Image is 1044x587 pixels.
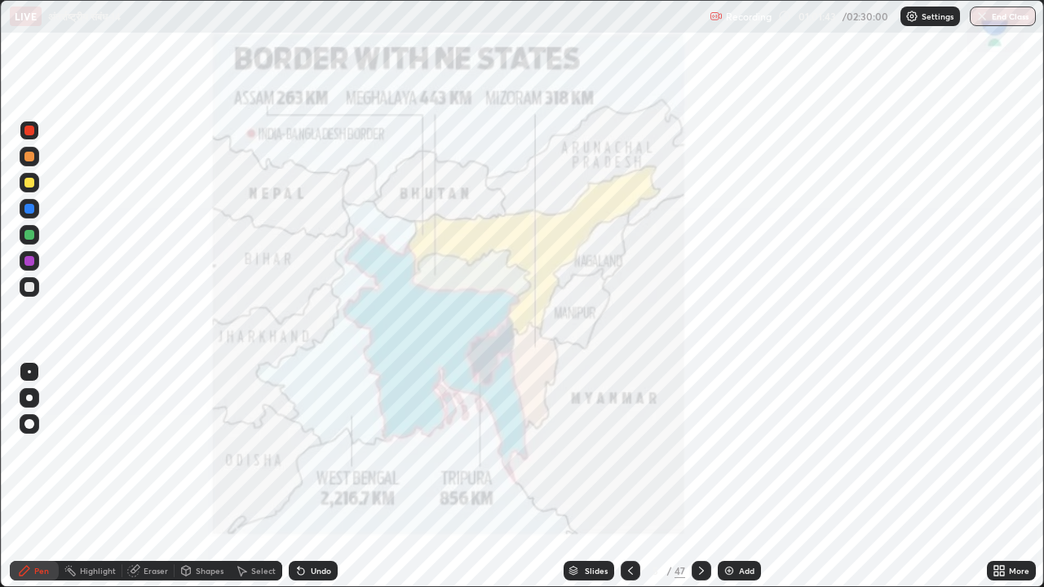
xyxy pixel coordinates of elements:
[34,567,49,575] div: Pen
[905,10,918,23] img: class-settings-icons
[251,567,276,575] div: Select
[1009,567,1029,575] div: More
[80,567,116,575] div: Highlight
[311,567,331,575] div: Undo
[666,566,671,576] div: /
[196,567,223,575] div: Shapes
[647,566,663,576] div: 5
[726,11,772,23] p: Recording
[675,563,685,578] div: 47
[144,567,168,575] div: Eraser
[975,10,989,23] img: end-class-cross
[585,567,608,575] div: Slides
[710,10,723,23] img: recording.375f2c34.svg
[922,12,953,20] p: Settings
[48,10,121,23] p: अंतर्राष्ट्रीय संबंध-14
[970,7,1036,26] button: End Class
[15,10,37,23] p: LIVE
[723,564,736,577] img: add-slide-button
[739,567,754,575] div: Add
